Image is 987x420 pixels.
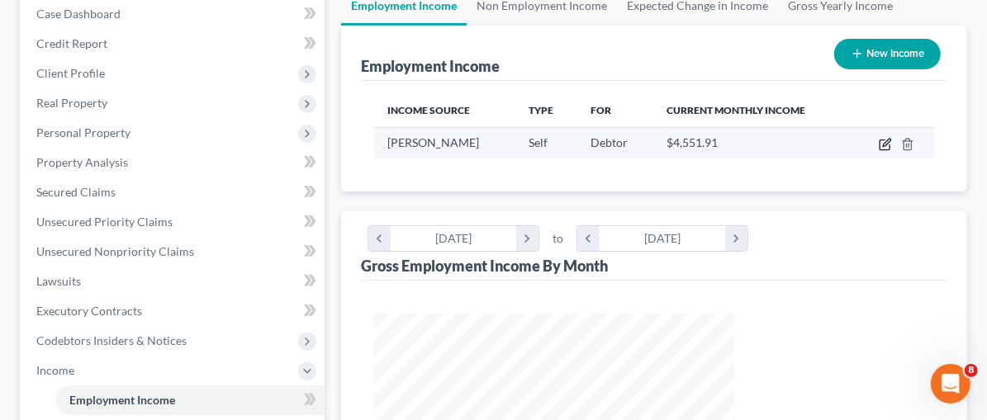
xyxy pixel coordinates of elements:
span: Income Source [387,104,470,116]
span: Current Monthly Income [667,104,805,116]
span: Client Profile [36,66,105,80]
span: Executory Contracts [36,304,142,318]
span: Real Property [36,96,107,110]
span: Type [529,104,554,116]
span: Employment Income [69,393,175,407]
span: [PERSON_NAME] [387,135,479,149]
span: For [591,104,611,116]
button: New Income [834,39,941,69]
span: 8 [965,364,978,377]
a: Property Analysis [23,148,325,177]
a: Lawsuits [23,267,325,296]
a: Secured Claims [23,177,325,207]
div: [DATE] [600,226,726,251]
a: Executory Contracts [23,296,325,326]
span: Unsecured Nonpriority Claims [36,244,194,258]
span: Personal Property [36,125,130,139]
div: Employment Income [361,56,500,76]
span: Codebtors Insiders & Notices [36,333,187,347]
span: Debtor [591,135,628,149]
span: $4,551.91 [667,135,718,149]
iframe: Intercom live chat [931,364,970,403]
span: to [553,230,563,247]
a: Employment Income [56,385,325,415]
div: Gross Employment Income By Month [361,256,608,276]
span: Case Dashboard [36,7,121,21]
span: Lawsuits [36,274,81,288]
span: Self [529,135,548,149]
i: chevron_left [577,226,600,251]
a: Unsecured Nonpriority Claims [23,237,325,267]
a: Unsecured Priority Claims [23,207,325,237]
span: Income [36,363,74,377]
span: Property Analysis [36,155,128,169]
a: Credit Report [23,29,325,59]
i: chevron_right [516,226,539,251]
i: chevron_left [368,226,391,251]
span: Secured Claims [36,185,116,199]
span: Credit Report [36,36,107,50]
div: [DATE] [391,226,517,251]
i: chevron_right [725,226,747,251]
span: Unsecured Priority Claims [36,215,173,229]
